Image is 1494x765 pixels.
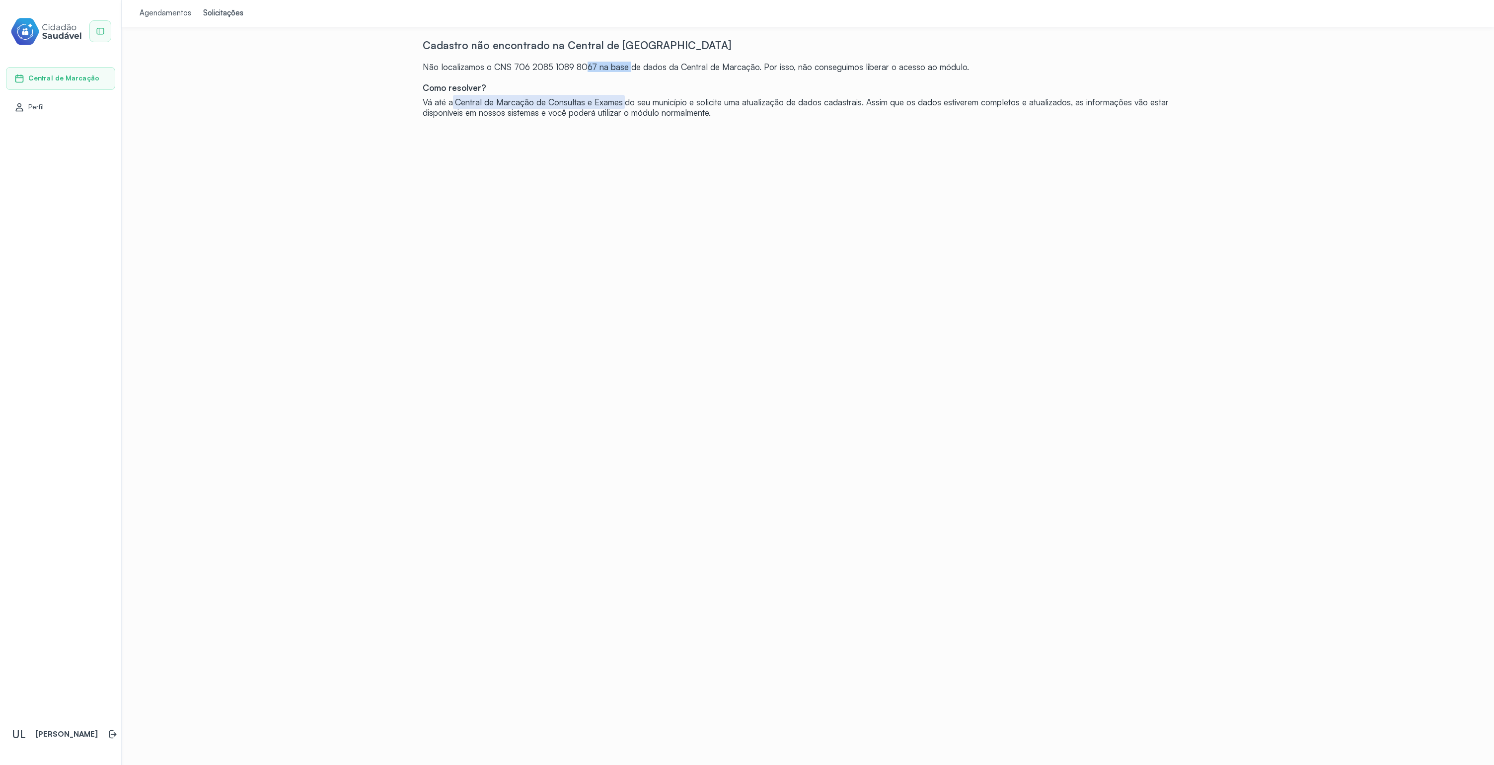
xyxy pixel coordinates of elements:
[455,97,623,107] span: Central de Marcação de Consultas e Exames
[140,8,191,18] div: Agendamentos
[14,102,107,112] a: Perfil
[10,16,82,47] img: cidadao-saudavel-filled-logo.svg
[28,74,99,82] span: Central de Marcação
[203,8,243,18] div: Solicitações
[423,97,1194,118] div: Vá até a do seu município e solicite uma atualização de dados cadastrais. Assim que os dados esti...
[423,82,1194,93] div: Como resolver?
[423,62,1194,72] div: Não localizamos o CNS 706 2085 1089 8067 na base de dados da Central de Marcação. Por isso, não c...
[14,74,107,83] a: Central de Marcação
[36,730,98,739] p: [PERSON_NAME]
[28,103,44,111] span: Perfil
[12,728,26,741] span: UL
[423,39,1194,52] div: Cadastro não encontrado na Central de [GEOGRAPHIC_DATA]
